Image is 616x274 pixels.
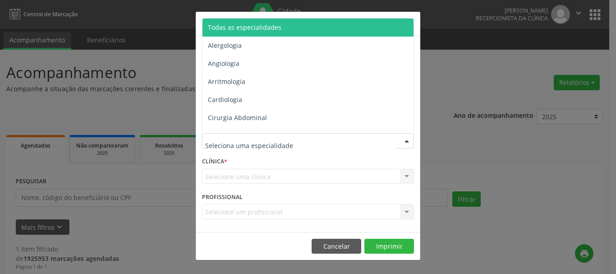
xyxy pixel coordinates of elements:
[364,239,414,254] button: Imprimir
[208,113,267,122] span: Cirurgia Abdominal
[202,190,243,204] label: PROFISSIONAL
[312,239,361,254] button: Cancelar
[202,155,227,169] label: CLÍNICA
[202,18,305,30] h5: Relatório de agendamentos
[208,77,245,86] span: Arritmologia
[208,131,263,140] span: Cirurgia Bariatrica
[208,23,281,32] span: Todas as especialidades
[208,95,242,104] span: Cardiologia
[205,136,395,154] input: Seleciona uma especialidade
[208,41,242,50] span: Alergologia
[402,12,420,34] button: Close
[208,59,239,68] span: Angiologia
